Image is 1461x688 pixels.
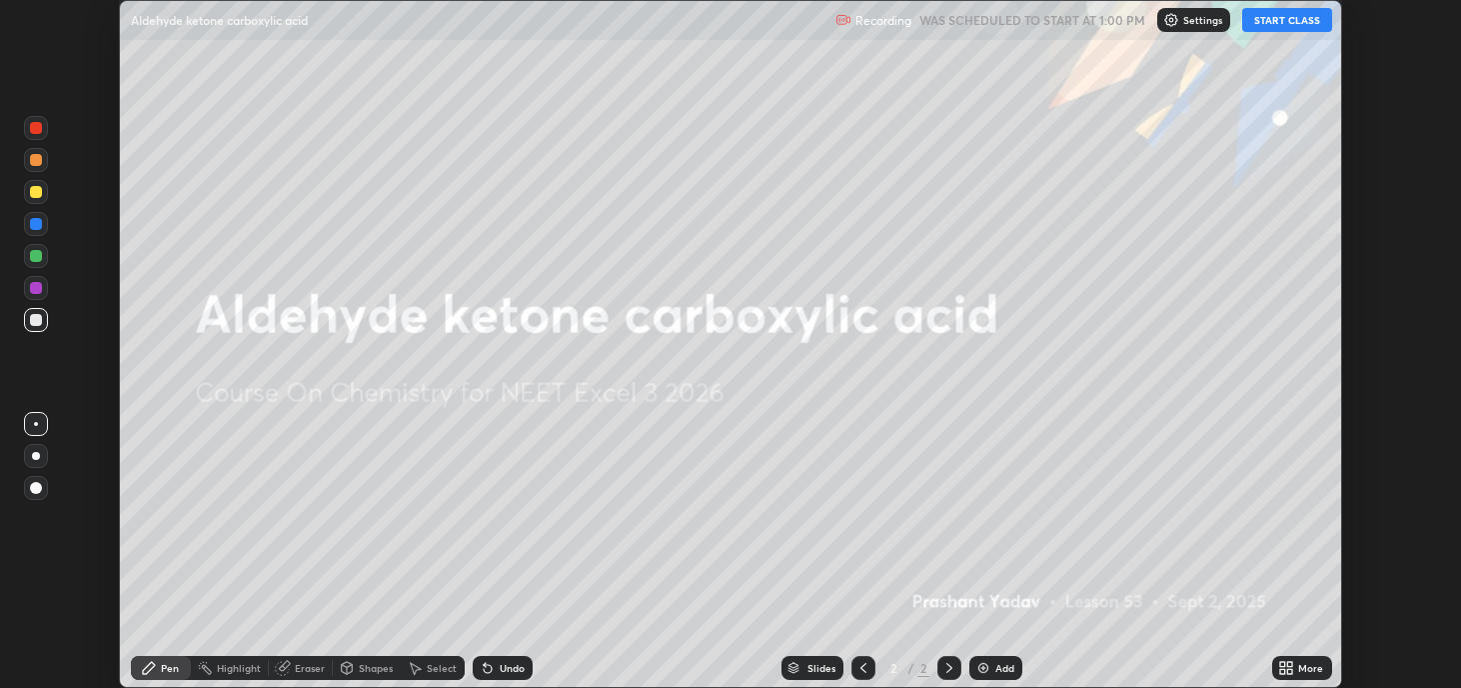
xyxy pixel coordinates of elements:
div: 2 [883,662,903,674]
p: Recording [855,13,911,28]
div: Slides [807,663,835,673]
button: START CLASS [1242,8,1332,32]
div: More [1298,663,1323,673]
div: Undo [500,663,525,673]
div: / [907,662,913,674]
p: Settings [1183,15,1222,25]
p: Aldehyde ketone carboxylic acid [131,12,308,28]
img: class-settings-icons [1163,12,1179,28]
div: Pen [161,663,179,673]
img: add-slide-button [975,660,991,676]
div: Eraser [295,663,325,673]
div: 2 [917,659,929,677]
h5: WAS SCHEDULED TO START AT 1:00 PM [919,11,1145,29]
div: Add [995,663,1014,673]
div: Shapes [359,663,393,673]
div: Select [427,663,457,673]
div: Highlight [217,663,261,673]
img: recording.375f2c34.svg [835,12,851,28]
